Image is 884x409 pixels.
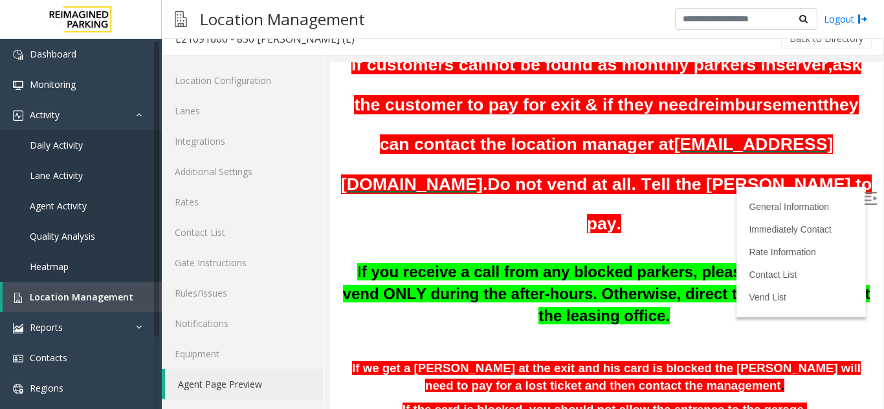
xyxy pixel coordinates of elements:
[162,217,323,247] a: Contact List
[13,80,23,90] img: 'icon'
[419,162,502,173] a: Immediately Contact
[13,353,23,364] img: 'icon'
[162,187,323,217] a: Rates
[30,48,76,60] span: Dashboard
[13,384,23,394] img: 'icon'
[534,130,547,143] img: Open/Close Sidebar Menu
[162,126,323,156] a: Integrations
[781,29,872,48] button: Back to Directory
[419,207,467,218] a: Contact List
[419,140,499,150] a: General Information
[162,339,323,369] a: Equipment
[11,72,503,132] font: [EMAIL_ADDRESS][DOMAIN_NAME]
[857,12,868,26] img: logout
[162,96,323,126] a: Lanes
[30,382,63,394] span: Regions
[30,260,69,273] span: Heatmap
[30,230,95,242] span: Quality Analysis
[30,139,83,151] span: Daily Activity
[13,201,540,262] span: I
[162,308,323,339] a: Notifications
[13,323,23,333] img: 'icon'
[30,351,67,364] span: Contacts
[30,169,83,182] span: Lane Activity
[165,369,323,399] a: Agent Page Preview
[162,156,323,187] a: Additional Settings
[50,33,529,92] span: they can contact the location manager at
[162,65,323,96] a: Location Configuration
[162,278,323,308] a: Rules/Issues
[13,293,23,303] img: 'icon'
[22,299,531,330] span: If we get a [PERSON_NAME] at the exit and his card is blocked the [PERSON_NAME] will need to pay ...
[175,3,187,35] img: pageIcon
[193,3,371,35] h3: Location Management
[175,30,355,47] div: L21091600 - 850 [PERSON_NAME] (L)
[30,200,87,212] span: Agent Activity
[451,317,454,330] span: .
[30,78,76,90] span: Monitoring
[162,247,323,278] a: Gate Instructions
[419,185,486,195] a: Rate Information
[419,230,456,240] a: Vend List
[824,12,868,26] a: Logout
[30,109,60,121] span: Activity
[368,33,493,53] span: reimbursement
[3,282,162,312] a: Location Management
[30,291,133,303] span: Location Management
[30,321,63,333] span: Reports
[13,50,23,60] img: 'icon'
[72,341,477,354] span: If the card is blocked, you should not allow the entrance to the garage.
[157,112,542,172] font: Do not vend at all. Tell the [PERSON_NAME] to pay.
[13,110,23,121] img: 'icon'
[153,112,157,132] font: .
[13,201,540,262] b: f you receive a call from any blocked parkers, please do a courtesy vend ONLY during the after-ho...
